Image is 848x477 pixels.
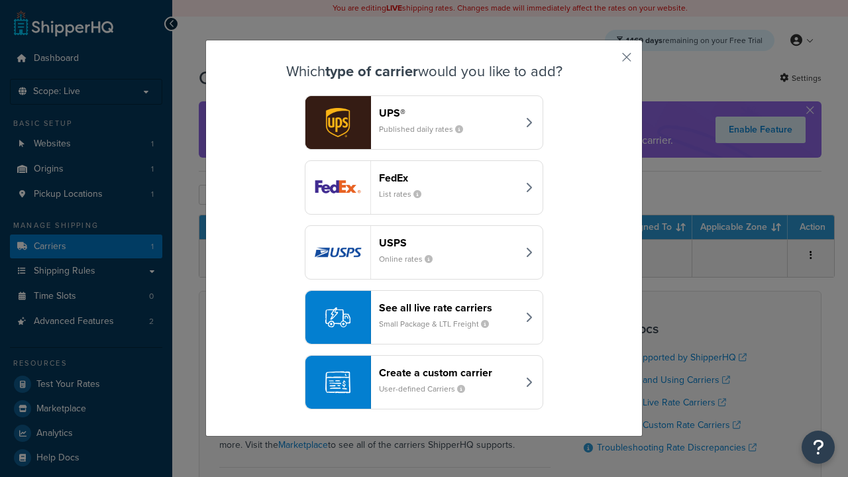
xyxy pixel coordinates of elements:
header: See all live rate carriers [379,301,517,314]
img: fedEx logo [305,161,370,214]
img: icon-carrier-liverate-becf4550.svg [325,305,350,330]
button: fedEx logoFedExList rates [305,160,543,215]
small: Published daily rates [379,123,474,135]
header: UPS® [379,107,517,119]
button: See all live rate carriersSmall Package & LTL Freight [305,290,543,344]
img: ups logo [305,96,370,149]
img: usps logo [305,226,370,279]
h3: Which would you like to add? [239,64,609,79]
strong: type of carrier [325,60,418,82]
small: Online rates [379,253,443,265]
small: Small Package & LTL Freight [379,318,500,330]
button: Open Resource Center [802,431,835,464]
button: Create a custom carrierUser-defined Carriers [305,355,543,409]
header: USPS [379,237,517,249]
small: List rates [379,188,432,200]
small: User-defined Carriers [379,383,476,395]
header: Create a custom carrier [379,366,517,379]
button: ups logoUPS®Published daily rates [305,95,543,150]
button: usps logoUSPSOnline rates [305,225,543,280]
img: icon-carrier-custom-c93b8a24.svg [325,370,350,395]
header: FedEx [379,172,517,184]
